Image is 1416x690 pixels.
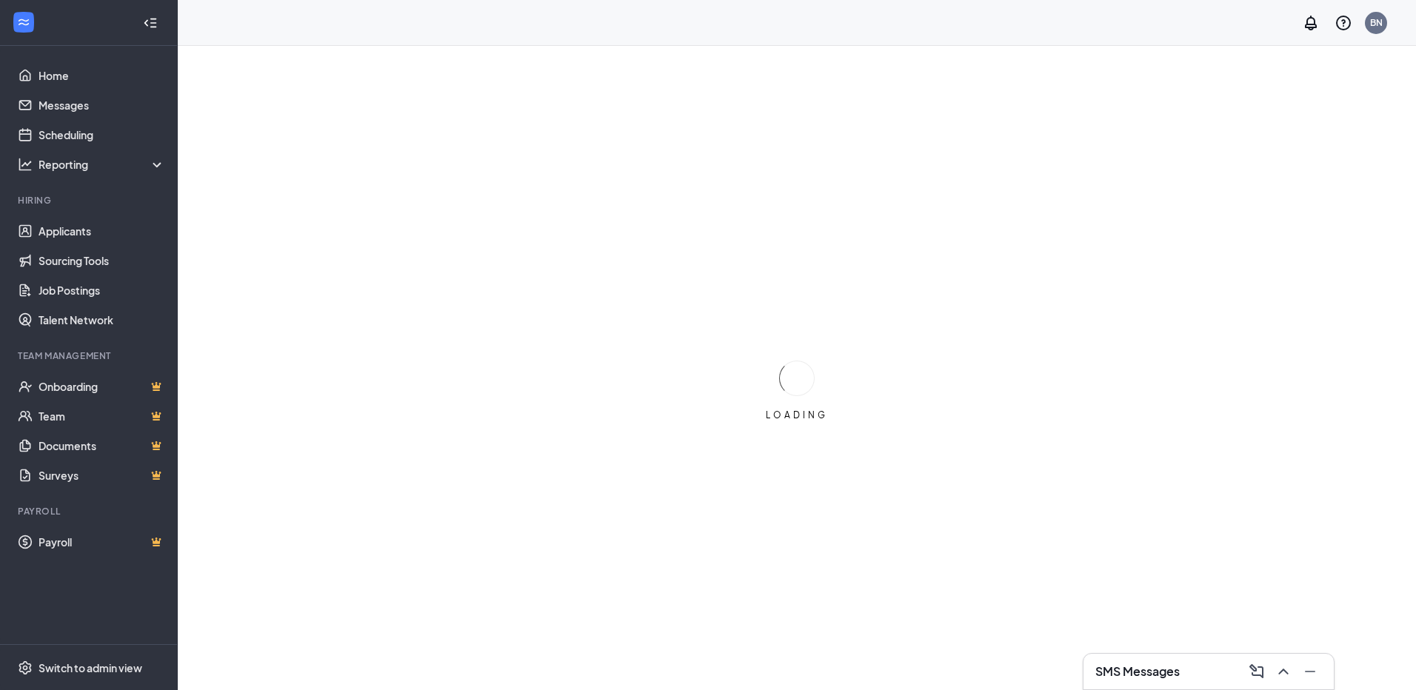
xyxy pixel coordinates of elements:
a: TeamCrown [39,401,165,431]
a: OnboardingCrown [39,372,165,401]
svg: Minimize [1301,663,1319,680]
svg: Analysis [18,157,33,172]
div: Switch to admin view [39,660,142,675]
div: LOADING [760,409,834,421]
div: BN [1370,16,1383,29]
button: Minimize [1298,660,1322,683]
div: Payroll [18,505,162,517]
svg: ComposeMessage [1248,663,1266,680]
div: Team Management [18,349,162,362]
div: Reporting [39,157,166,172]
a: Talent Network [39,305,165,335]
svg: Collapse [143,16,158,30]
button: ComposeMessage [1245,660,1269,683]
a: Job Postings [39,275,165,305]
svg: WorkstreamLogo [16,15,31,30]
a: Sourcing Tools [39,246,165,275]
a: DocumentsCrown [39,431,165,460]
a: Scheduling [39,120,165,150]
h3: SMS Messages [1095,663,1180,680]
svg: Settings [18,660,33,675]
a: Messages [39,90,165,120]
a: Home [39,61,165,90]
svg: QuestionInfo [1335,14,1352,32]
svg: ChevronUp [1275,663,1292,680]
a: PayrollCrown [39,527,165,557]
button: ChevronUp [1272,660,1295,683]
a: SurveysCrown [39,460,165,490]
svg: Notifications [1302,14,1320,32]
div: Hiring [18,194,162,207]
a: Applicants [39,216,165,246]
